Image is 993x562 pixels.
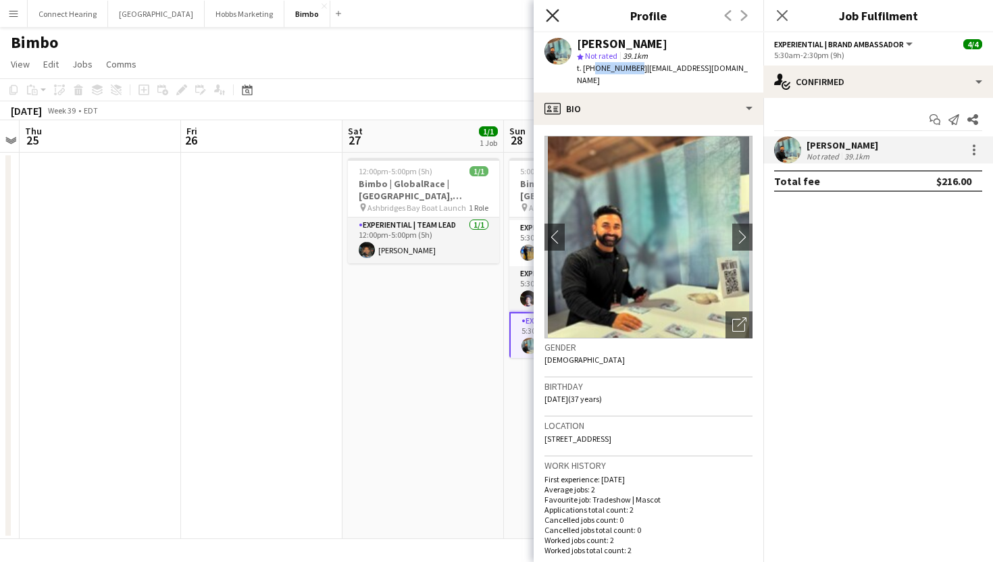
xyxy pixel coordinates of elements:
[479,126,498,136] span: 1/1
[577,38,667,50] div: [PERSON_NAME]
[763,7,993,24] h3: Job Fulfilment
[544,394,602,404] span: [DATE] (37 years)
[205,1,284,27] button: Hobbs Marketing
[774,39,915,49] button: Experiential | Brand Ambassador
[577,63,647,73] span: t. [PHONE_NUMBER]
[5,55,35,73] a: View
[509,125,526,137] span: Sun
[11,104,42,118] div: [DATE]
[544,419,753,432] h3: Location
[544,505,753,515] p: Applications total count: 2
[28,1,108,27] button: Connect Hearing
[544,136,753,338] img: Crew avatar or photo
[38,55,64,73] a: Edit
[807,151,842,161] div: Not rated
[534,93,763,125] div: Bio
[507,132,526,148] span: 28
[23,132,42,148] span: 25
[469,203,488,213] span: 1 Role
[534,7,763,24] h3: Profile
[544,355,625,365] span: [DEMOGRAPHIC_DATA]
[43,58,59,70] span: Edit
[25,125,42,137] span: Thu
[544,515,753,525] p: Cancelled jobs count: 0
[348,158,499,263] app-job-card: 12:00pm-5:00pm (5h)1/1Bimbo | GlobalRace | [GEOGRAPHIC_DATA], [GEOGRAPHIC_DATA] Ashbridges Bay Bo...
[544,535,753,545] p: Worked jobs count: 2
[359,166,432,176] span: 12:00pm-5:00pm (5h)
[45,105,78,116] span: Week 39
[284,1,330,27] button: Bimbo
[469,166,488,176] span: 1/1
[186,125,197,137] span: Fri
[774,50,982,60] div: 5:30am-2:30pm (9h)
[544,341,753,353] h3: Gender
[529,203,627,213] span: Ashbridges Bay Boat Launch
[577,63,748,85] span: | [EMAIL_ADDRESS][DOMAIN_NAME]
[544,434,611,444] span: [STREET_ADDRESS]
[509,312,661,361] app-card-role: Experiential | Brand Ambassador1/15:30am-2:30pm (9h)[PERSON_NAME]
[346,132,363,148] span: 27
[842,151,872,161] div: 39.1km
[348,125,363,137] span: Sat
[544,484,753,494] p: Average jobs: 2
[84,105,98,116] div: EDT
[11,58,30,70] span: View
[774,39,904,49] span: Experiential | Brand Ambassador
[367,203,466,213] span: Ashbridges Bay Boat Launch
[348,218,499,263] app-card-role: Experiential | Team Lead1/112:00pm-5:00pm (5h)[PERSON_NAME]
[620,51,651,61] span: 39.1km
[348,178,499,202] h3: Bimbo | GlobalRace | [GEOGRAPHIC_DATA], [GEOGRAPHIC_DATA]
[11,32,58,53] h1: Bimbo
[544,380,753,392] h3: Birthday
[544,494,753,505] p: Favourite job: Tradeshow | Mascot
[509,178,661,202] h3: Bimbo | GlobalRace | [GEOGRAPHIC_DATA], [GEOGRAPHIC_DATA]
[67,55,98,73] a: Jobs
[509,220,661,266] app-card-role: Experiential | Brand Ambassador1/15:30am-2:30pm (9h)[PERSON_NAME]
[936,174,971,188] div: $216.00
[184,132,197,148] span: 26
[101,55,142,73] a: Comms
[763,66,993,98] div: Confirmed
[774,174,820,188] div: Total fee
[520,166,610,176] span: 5:00am-3:30pm (10h30m)
[544,459,753,471] h3: Work history
[807,139,878,151] div: [PERSON_NAME]
[725,311,753,338] div: Open photos pop-in
[509,158,661,358] app-job-card: 5:00am-3:30pm (10h30m)4/4Bimbo | GlobalRace | [GEOGRAPHIC_DATA], [GEOGRAPHIC_DATA] Ashbridges Bay...
[480,138,497,148] div: 1 Job
[963,39,982,49] span: 4/4
[108,1,205,27] button: [GEOGRAPHIC_DATA]
[106,58,136,70] span: Comms
[544,525,753,535] p: Cancelled jobs total count: 0
[509,266,661,312] app-card-role: Experiential | Brand Ambassador1/15:30am-2:30pm (9h)[PERSON_NAME]
[544,545,753,555] p: Worked jobs total count: 2
[72,58,93,70] span: Jobs
[544,474,753,484] p: First experience: [DATE]
[585,51,617,61] span: Not rated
